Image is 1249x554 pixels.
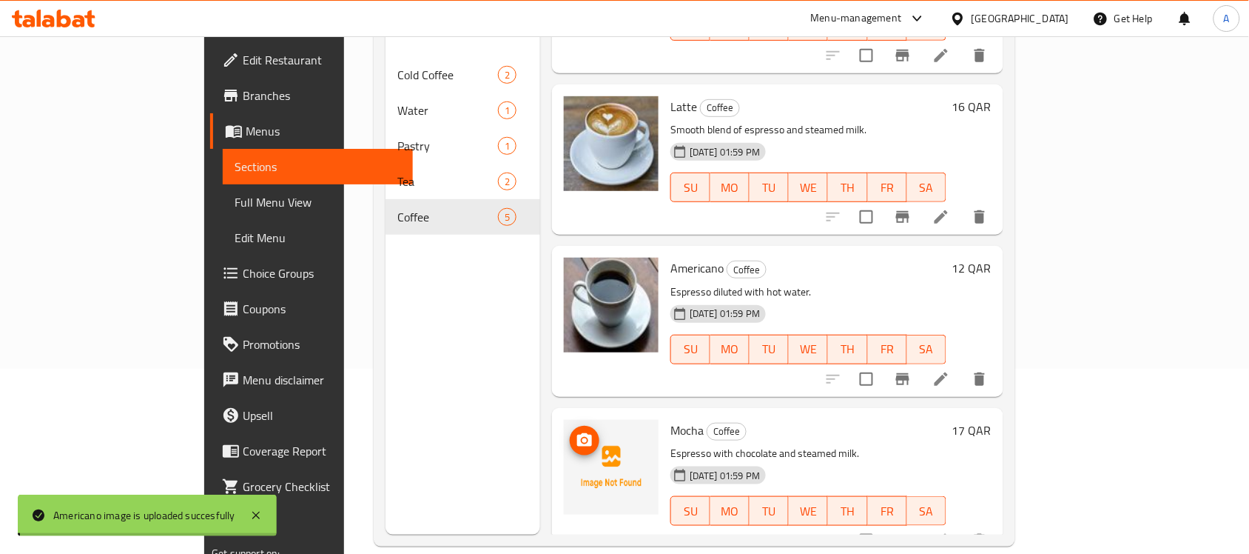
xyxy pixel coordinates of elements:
[834,177,861,198] span: TH
[789,496,828,526] button: WE
[677,177,704,198] span: SU
[885,361,920,397] button: Branch-specific-item
[397,137,497,155] span: Pastry
[564,96,659,191] img: Latte
[874,501,901,522] span: FR
[932,47,950,64] a: Edit menu item
[210,256,413,291] a: Choice Groups
[885,199,920,235] button: Branch-specific-item
[235,229,401,247] span: Edit Menu
[397,173,497,190] span: Tea
[952,420,992,441] h6: 17 QAR
[932,208,950,226] a: Edit menu item
[885,38,920,73] button: Branch-specific-item
[243,300,401,318] span: Coupons
[707,423,747,441] div: Coffee
[53,507,235,524] div: Americano image is uploaded succesfully
[670,173,710,202] button: SU
[498,66,516,84] div: items
[223,149,413,184] a: Sections
[564,258,659,353] img: Americano
[386,93,540,128] div: Water1
[795,338,822,360] span: WE
[670,444,946,463] p: Espresso with chocolate and steamed milk.
[210,78,413,113] a: Branches
[677,338,704,360] span: SU
[246,122,401,140] span: Menus
[907,173,946,202] button: SA
[210,291,413,327] a: Coupons
[243,407,401,424] span: Upsell
[874,338,901,360] span: FR
[498,137,516,155] div: items
[210,433,413,469] a: Coverage Report
[755,501,783,522] span: TU
[913,501,940,522] span: SA
[243,264,401,282] span: Choice Groups
[670,96,697,118] span: Latte
[570,426,599,455] button: upload picture
[223,220,413,256] a: Edit Menu
[210,113,413,149] a: Menus
[670,496,710,526] button: SU
[386,57,540,93] div: Cold Coffee2
[932,532,950,550] a: Edit menu item
[834,501,861,522] span: TH
[223,184,413,220] a: Full Menu View
[851,364,882,395] span: Select to update
[210,469,413,504] a: Grocery Checklist
[397,66,497,84] span: Cold Coffee
[670,419,704,441] span: Mocha
[670,257,724,279] span: Americano
[874,177,901,198] span: FR
[701,99,739,116] span: Coffee
[972,10,1069,27] div: [GEOGRAPHIC_DATA]
[499,104,516,118] span: 1
[243,442,401,460] span: Coverage Report
[868,173,907,202] button: FR
[386,128,540,164] div: Pastry1
[952,258,992,278] h6: 12 QAR
[710,173,750,202] button: MO
[498,208,516,226] div: items
[868,496,907,526] button: FR
[397,208,497,226] span: Coffee
[727,261,767,278] div: Coffee
[210,42,413,78] a: Edit Restaurant
[499,175,516,189] span: 2
[210,362,413,398] a: Menu disclaimer
[243,336,401,353] span: Promotions
[750,335,789,364] button: TU
[684,469,766,483] span: [DATE] 01:59 PM
[670,121,946,139] p: Smooth blend of espresso and steamed milk.
[932,370,950,388] a: Edit menu item
[386,199,540,235] div: Coffee5
[750,173,789,202] button: TU
[210,327,413,362] a: Promotions
[1224,10,1230,27] span: A
[795,501,822,522] span: WE
[716,501,744,522] span: MO
[952,96,992,117] h6: 16 QAR
[962,38,997,73] button: delete
[670,335,710,364] button: SU
[684,145,766,159] span: [DATE] 01:59 PM
[397,101,497,119] span: Water
[700,99,740,117] div: Coffee
[834,338,861,360] span: TH
[913,177,940,198] span: SA
[386,51,540,241] nav: Menu sections
[907,335,946,364] button: SA
[243,51,401,69] span: Edit Restaurant
[716,177,744,198] span: MO
[750,496,789,526] button: TU
[243,371,401,389] span: Menu disclaimer
[235,158,401,176] span: Sections
[243,87,401,104] span: Branches
[386,164,540,199] div: Tea2
[684,307,766,321] span: [DATE] 01:59 PM
[243,478,401,495] span: Grocery Checklist
[707,423,746,440] span: Coffee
